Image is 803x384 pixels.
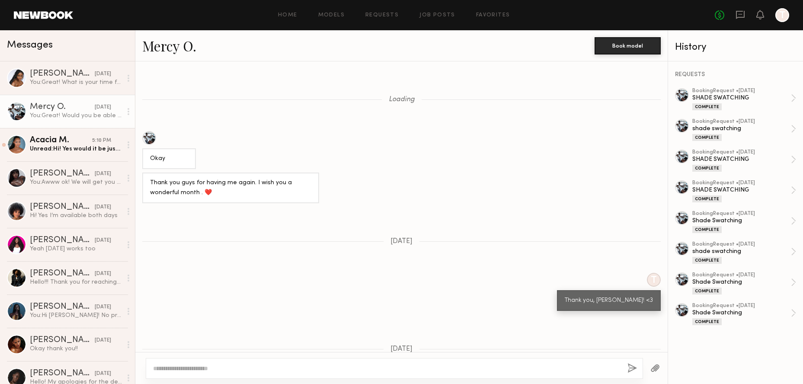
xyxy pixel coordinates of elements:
div: booking Request • [DATE] [692,211,791,217]
div: [PERSON_NAME] [30,170,95,178]
div: SHADE SWATCHING [692,155,791,163]
div: [DATE] [95,203,111,211]
div: Mercy O. [30,103,95,112]
div: Complete [692,288,722,294]
div: REQUESTS [675,72,796,78]
a: bookingRequest •[DATE]Shade SwatchingComplete [692,303,796,325]
div: Shade Swatching [692,309,791,317]
a: bookingRequest •[DATE]Shade SwatchingComplete [692,211,796,233]
div: History [675,42,796,52]
div: Complete [692,165,722,172]
div: shade swatching [692,247,791,256]
a: Models [318,13,345,18]
div: booking Request • [DATE] [692,119,791,125]
div: SHADE SWATCHING [692,186,791,194]
div: Unread: Hi! Yes would it be just one hour again? What times do you have available? [30,145,122,153]
a: Mercy O. [142,36,196,55]
div: Complete [692,103,722,110]
div: [DATE] [95,70,111,78]
div: shade swatching [692,125,791,133]
a: bookingRequest •[DATE]shade swatchingComplete [692,119,796,141]
a: bookingRequest •[DATE]SHADE SWATCHINGComplete [692,180,796,202]
div: [PERSON_NAME] [30,303,95,311]
button: Book model [595,37,661,54]
div: Hello!!! Thank you for reaching out. I am available [DATE] or [DATE]. I just need to know the tim... [30,278,122,286]
a: T [775,8,789,22]
a: Favorites [476,13,510,18]
span: [DATE] [390,346,413,353]
a: bookingRequest •[DATE]shade swatchingComplete [692,242,796,264]
div: Complete [692,257,722,264]
div: [DATE] [95,170,111,178]
div: Shade Swatching [692,278,791,286]
div: Thank you guys for having me again. I wish you a wonderful month . ❤️ [150,178,311,198]
div: [DATE] [95,303,111,311]
a: Home [278,13,298,18]
a: Job Posts [419,13,455,18]
div: booking Request • [DATE] [692,180,791,186]
div: [PERSON_NAME] [30,70,95,78]
div: [DATE] [95,237,111,245]
div: [PERSON_NAME] [30,369,95,378]
div: [PERSON_NAME] [30,269,95,278]
div: [DATE] [95,270,111,278]
div: [DATE] [95,370,111,378]
div: [PERSON_NAME] [30,203,95,211]
div: Thank you, [PERSON_NAME]! <3 [565,296,653,306]
span: Messages [7,40,53,50]
div: Hi! Yes I’m available both days [30,211,122,220]
div: Complete [692,226,722,233]
a: bookingRequest •[DATE]Shade SwatchingComplete [692,272,796,294]
a: Book model [595,42,661,49]
div: 5:10 PM [92,137,111,145]
a: Requests [365,13,399,18]
div: You: Great! Would you be able to make it to the [GEOGRAPHIC_DATA] by 3:30 [DATE] if we do that? [30,112,122,120]
div: [DATE] [95,103,111,112]
div: You: Awww ok! We will get you for the next one :) [30,178,122,186]
div: Acacia M. [30,136,92,145]
div: booking Request • [DATE] [692,88,791,94]
div: Okay thank you!! [30,345,122,353]
div: Yeah [DATE] works too [30,245,122,253]
div: [DATE] [95,336,111,345]
div: Shade Swatching [692,217,791,225]
div: Complete [692,134,722,141]
div: booking Request • [DATE] [692,242,791,247]
a: bookingRequest •[DATE]SHADE SWATCHINGComplete [692,88,796,110]
div: You: Hi [PERSON_NAME]! No problem! We are planning another model shoot day for either [DATE] or [... [30,311,122,320]
div: [PERSON_NAME] [30,336,95,345]
div: [PERSON_NAME] [30,236,95,245]
div: booking Request • [DATE] [692,303,791,309]
div: Okay [150,154,188,164]
a: bookingRequest •[DATE]SHADE SWATCHINGComplete [692,150,796,172]
div: Complete [692,195,722,202]
div: SHADE SWATCHING [692,94,791,102]
div: You: Great! What is your time frame for [DATE]? [30,78,122,86]
div: booking Request • [DATE] [692,272,791,278]
span: Loading [389,96,415,103]
span: [DATE] [390,238,413,245]
div: Complete [692,318,722,325]
div: booking Request • [DATE] [692,150,791,155]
